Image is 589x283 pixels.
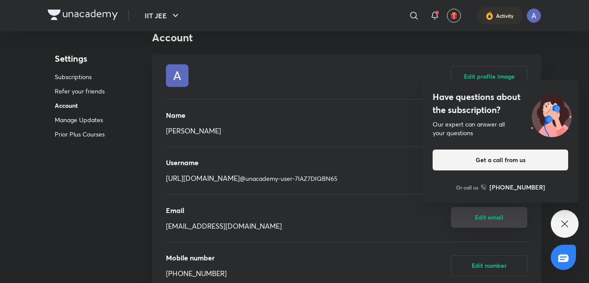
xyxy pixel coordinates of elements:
[433,120,568,137] div: Our expert can answer all your questions
[48,10,118,22] a: Company Logo
[166,205,282,216] p: Email
[433,150,568,170] button: Get a call from us
[166,157,338,168] p: Username
[481,183,545,192] a: [PHONE_NUMBER]
[55,72,105,81] p: Subscriptions
[490,183,545,192] h6: [PHONE_NUMBER]
[451,255,527,276] button: Edit number
[456,183,478,191] p: Or call us
[433,90,568,117] h4: Have questions about the subscription?
[152,31,541,44] h3: Account
[55,52,105,65] h4: Settings
[451,207,527,228] button: Edit email
[55,130,105,139] p: Prior Plus Courses
[166,110,221,120] p: Name
[447,9,461,23] button: avatar
[450,12,458,20] img: avatar
[166,173,338,184] p: [URL][DOMAIN_NAME]
[166,253,227,263] p: Mobile number
[451,66,527,87] button: Edit profile image
[166,126,221,136] p: [PERSON_NAME]
[240,174,338,183] span: @unacademy-user-7IAZ7DIQBN65
[166,221,282,231] p: [EMAIL_ADDRESS][DOMAIN_NAME]
[166,64,189,87] img: Avatar
[166,268,227,279] p: [PHONE_NUMBER]
[55,87,105,96] p: Refer your friends
[55,115,105,124] p: Manage Updates
[486,10,493,21] img: activity
[48,10,118,20] img: Company Logo
[526,8,541,23] img: ADITYA SINHA S
[139,7,186,24] button: IIT JEE
[55,101,105,110] p: Account
[524,90,579,137] img: ttu_illustration_new.svg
